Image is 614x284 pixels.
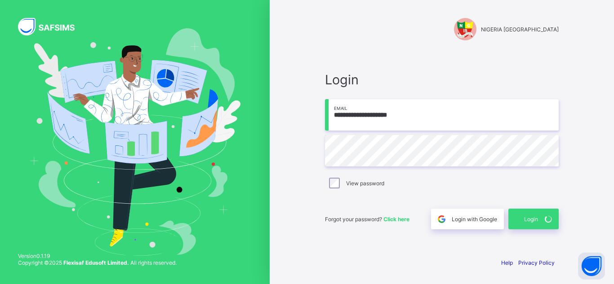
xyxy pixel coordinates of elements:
[325,216,409,223] span: Forgot your password?
[518,259,555,266] a: Privacy Policy
[524,216,538,223] span: Login
[452,216,497,223] span: Login with Google
[29,28,241,255] img: Hero Image
[481,26,559,33] span: NIGERIA [GEOGRAPHIC_DATA]
[18,253,177,259] span: Version 0.1.19
[501,259,513,266] a: Help
[436,214,447,224] img: google.396cfc9801f0270233282035f929180a.svg
[63,259,129,266] strong: Flexisaf Edusoft Limited.
[18,18,85,35] img: SAFSIMS Logo
[383,216,409,223] a: Click here
[346,180,384,187] label: View password
[578,253,605,280] button: Open asap
[325,72,559,87] span: Login
[18,259,177,266] span: Copyright © 2025 All rights reserved.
